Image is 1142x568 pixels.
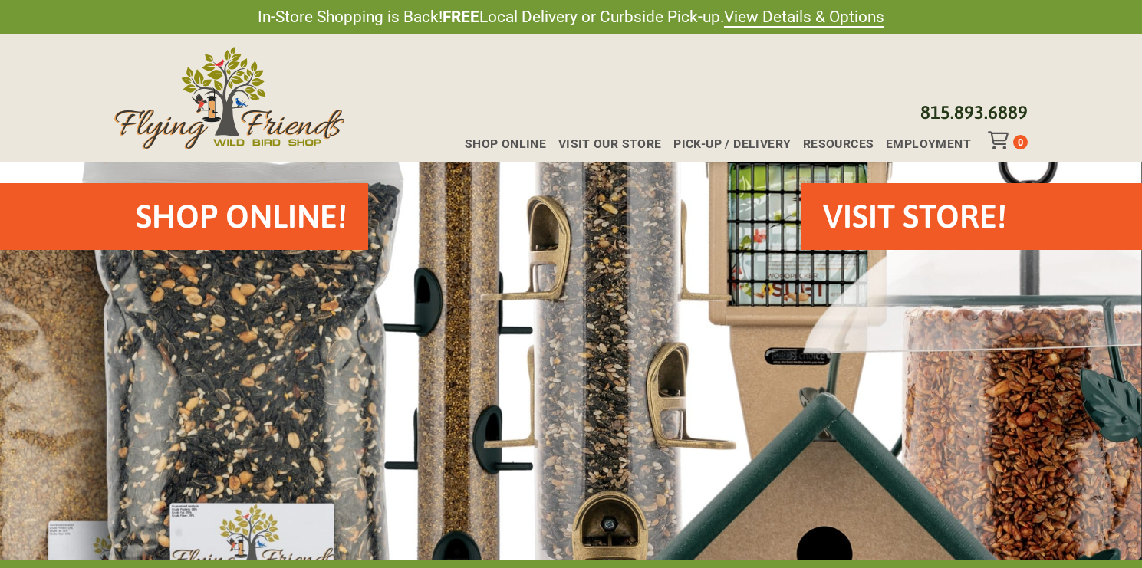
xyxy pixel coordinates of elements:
strong: FREE [443,8,479,26]
div: Toggle Off Canvas Content [988,131,1013,149]
span: Resources [803,138,874,150]
a: Pick-up / Delivery [661,138,791,150]
span: Employment [886,138,971,150]
a: Shop Online [453,138,546,150]
span: Shop Online [465,138,546,150]
span: Visit Our Store [558,138,662,150]
span: Pick-up / Delivery [673,138,791,150]
img: Flying Friends Wild Bird Shop Logo [114,47,344,149]
a: View Details & Options [724,8,884,28]
span: In-Store Shopping is Back! Local Delivery or Curbside Pick-up. [258,6,884,28]
h2: VISIT STORE! [823,194,1006,239]
a: Employment [874,138,971,150]
a: 815.893.6889 [920,102,1028,123]
h2: Shop Online! [136,194,347,239]
a: Resources [791,138,874,150]
a: Visit Our Store [546,138,662,150]
span: 0 [1018,136,1023,148]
